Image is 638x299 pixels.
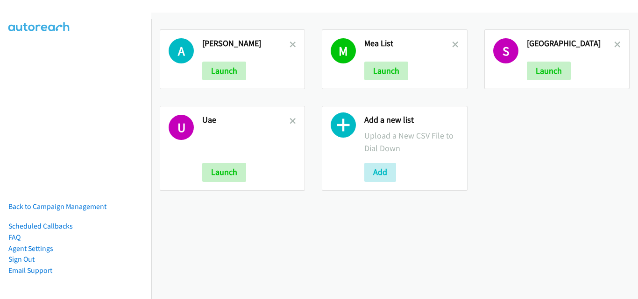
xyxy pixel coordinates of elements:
p: Upload a New CSV File to Dial Down [364,129,458,154]
button: Launch [202,62,246,80]
h2: Mea List [364,38,452,49]
h2: Uae [202,115,290,125]
h1: A [169,38,194,63]
a: FAQ [8,233,21,242]
h1: S [493,38,518,63]
h2: [PERSON_NAME] [202,38,290,49]
button: Launch [202,163,246,181]
a: Sign Out [8,255,35,264]
h2: [GEOGRAPHIC_DATA] [527,38,614,49]
h2: Add a new list [364,115,458,125]
button: Add [364,163,396,181]
a: Agent Settings [8,244,53,253]
h1: M [331,38,356,63]
button: Launch [364,62,408,80]
button: Launch [527,62,571,80]
a: Scheduled Callbacks [8,222,73,230]
a: Email Support [8,266,52,275]
a: Back to Campaign Management [8,202,106,211]
h1: U [169,115,194,140]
